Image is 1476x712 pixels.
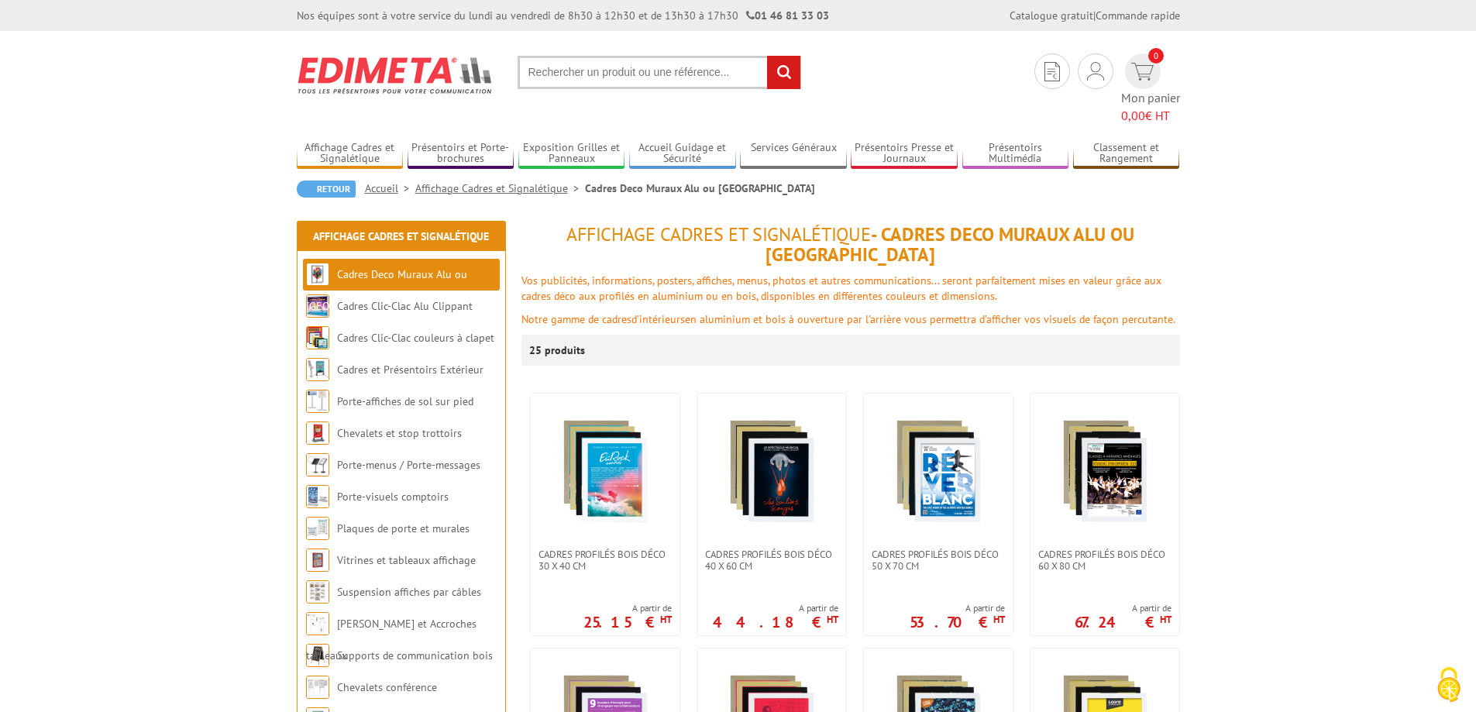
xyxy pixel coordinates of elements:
img: Suspension affiches par câbles [306,580,329,604]
p: 44.18 € [713,617,838,627]
a: Commande rapide [1096,9,1180,22]
span: Affichage Cadres et Signalétique [566,222,871,246]
img: devis rapide [1044,62,1060,81]
a: Affichage Cadres et Signalétique [297,141,404,167]
a: Présentoirs Multimédia [962,141,1069,167]
div: | [1010,8,1180,23]
span: Cadres Profilés Bois Déco 40 x 60 cm [705,549,838,572]
span: Cadres Profilés Bois Déco 30 x 40 cm [538,549,672,572]
font: en aluminium et bois à ouverture par l'arrière vous permettra d’afficher vos visuels de façon per... [685,312,1175,326]
a: Cadres Profilés Bois Déco 40 x 60 cm [697,549,846,572]
p: 67.24 € [1075,617,1172,627]
span: Mon panier [1121,89,1180,125]
a: Accueil [365,181,415,195]
a: Cadres et Présentoirs Extérieur [337,363,483,377]
a: Accueil Guidage et Sécurité [629,141,736,167]
span: € HT [1121,107,1180,125]
p: 53.70 € [910,617,1005,627]
img: Vitrines et tableaux affichage [306,549,329,572]
a: Porte-visuels comptoirs [337,490,449,504]
span: A partir de [583,602,672,614]
a: Cadres Profilés Bois Déco 50 x 70 cm [864,549,1013,572]
span: Cadres Profilés Bois Déco 60 x 80 cm [1038,549,1172,572]
button: Cookies (fenêtre modale) [1422,659,1476,712]
a: Affichage Cadres et Signalétique [313,229,489,243]
sup: HT [827,613,838,626]
img: Chevalets conférence [306,676,329,699]
a: Porte-menus / Porte-messages [337,458,480,472]
span: A partir de [910,602,1005,614]
img: Cimaises et Accroches tableaux [306,612,329,635]
div: Nos équipes sont à votre service du lundi au vendredi de 8h30 à 12h30 et de 13h30 à 17h30 [297,8,829,23]
p: 25.15 € [583,617,672,627]
a: Chevalets et stop trottoirs [337,426,462,440]
a: Exposition Grilles et Panneaux [518,141,625,167]
a: Cadres Clic-Clac Alu Clippant [337,299,473,313]
a: Supports de communication bois [337,648,493,662]
sup: HT [660,613,672,626]
a: Vitrines et tableaux affichage [337,553,476,567]
a: Présentoirs Presse et Journaux [851,141,958,167]
img: devis rapide [1131,63,1154,81]
strong: 01 46 81 33 03 [746,9,829,22]
span: 0 [1148,48,1164,64]
span: 0,00 [1121,108,1145,123]
img: Cookies (fenêtre modale) [1430,666,1468,704]
a: Cadres Profilés Bois Déco 30 x 40 cm [531,549,680,572]
img: devis rapide [1087,62,1104,81]
li: Cadres Deco Muraux Alu ou [GEOGRAPHIC_DATA] [585,181,815,196]
span: A partir de [1075,602,1172,614]
img: Cadres Profilés Bois Déco 60 x 80 cm [1051,417,1159,525]
a: Cadres Profilés Bois Déco 60 x 80 cm [1030,549,1179,572]
img: Porte-menus / Porte-messages [306,453,329,476]
a: Chevalets conférence [337,680,437,694]
a: Plaques de porte et murales [337,521,470,535]
a: Catalogue gratuit [1010,9,1093,22]
a: Présentoirs et Porte-brochures [408,141,514,167]
a: Porte-affiches de sol sur pied [337,394,473,408]
img: Porte-visuels comptoirs [306,485,329,508]
input: Rechercher un produit ou une référence... [518,56,801,89]
span: Cadres Profilés Bois Déco 50 x 70 cm [872,549,1005,572]
img: Cadres Profilés Bois Déco 50 x 70 cm [884,417,993,525]
a: Services Généraux [740,141,847,167]
img: Chevalets et stop trottoirs [306,421,329,445]
img: Cadres et Présentoirs Extérieur [306,358,329,381]
img: Cadres Profilés Bois Déco 40 x 60 cm [717,417,826,525]
p: 25 produits [529,335,587,366]
a: Affichage Cadres et Signalétique [415,181,585,195]
a: [PERSON_NAME] et Accroches tableaux [306,617,477,662]
a: Retour [297,181,356,198]
img: Cadres Deco Muraux Alu ou Bois [306,263,329,286]
img: Edimeta [297,46,494,104]
a: Cadres Clic-Clac couleurs à clapet [337,331,494,345]
a: Cadres Deco Muraux Alu ou [GEOGRAPHIC_DATA] [306,267,467,313]
a: devis rapide 0 Mon panier 0,00€ HT [1121,53,1180,125]
font: Vos publicités, informations, posters, affiches, menus, photos et autres communications... seront... [521,273,1161,303]
img: Cadres Profilés Bois Déco 30 x 40 cm [551,417,659,525]
input: rechercher [767,56,800,89]
h1: - Cadres Deco Muraux Alu ou [GEOGRAPHIC_DATA] [521,225,1180,266]
img: Porte-affiches de sol sur pied [306,390,329,413]
a: Suspension affiches par câbles [337,585,481,599]
span: A partir de [713,602,838,614]
font: d'intérieurs [631,312,685,326]
a: Classement et Rangement [1073,141,1180,167]
img: Cadres Clic-Clac couleurs à clapet [306,326,329,349]
font: Notre gamme de cadres [521,312,631,326]
img: Plaques de porte et murales [306,517,329,540]
sup: HT [993,613,1005,626]
sup: HT [1160,613,1172,626]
